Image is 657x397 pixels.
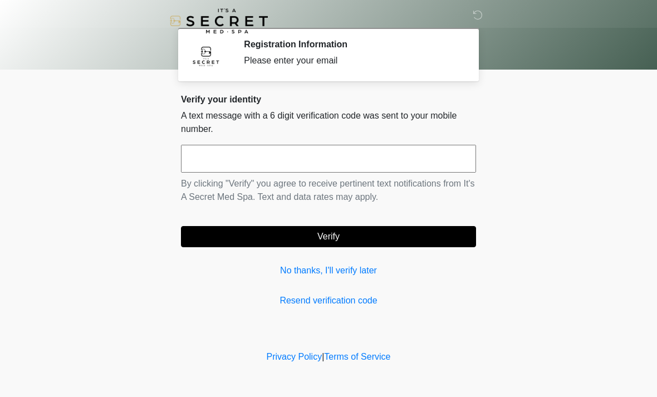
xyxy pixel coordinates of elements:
[189,39,223,72] img: Agent Avatar
[170,8,268,33] img: It's A Secret Med Spa Logo
[267,352,322,361] a: Privacy Policy
[181,264,476,277] a: No thanks, I'll verify later
[244,39,459,50] h2: Registration Information
[181,294,476,307] a: Resend verification code
[181,94,476,105] h2: Verify your identity
[181,109,476,136] p: A text message with a 6 digit verification code was sent to your mobile number.
[244,54,459,67] div: Please enter your email
[322,352,324,361] a: |
[181,226,476,247] button: Verify
[324,352,390,361] a: Terms of Service
[181,177,476,204] p: By clicking "Verify" you agree to receive pertinent text notifications from It's A Secret Med Spa...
